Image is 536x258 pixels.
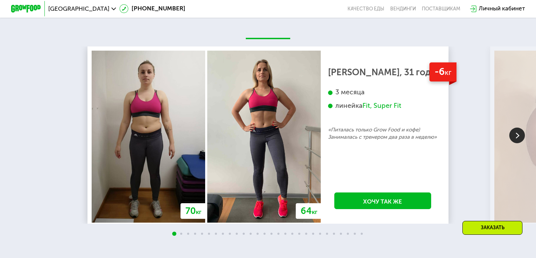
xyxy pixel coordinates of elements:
[347,6,384,12] a: Качество еды
[422,6,460,12] div: поставщикам
[196,208,201,215] span: кг
[312,208,317,215] span: кг
[509,128,525,143] img: Slide right
[479,4,525,13] div: Личный кабинет
[362,102,401,110] div: Fit, Super Fit
[462,221,522,235] div: Заказать
[328,126,437,141] p: «Питалась только Grow Food и кофе) Занималась с тренером два раза в неделю»
[334,192,431,209] a: Хочу так же
[390,6,416,12] a: Вендинги
[328,69,437,76] div: [PERSON_NAME], 31 год
[119,4,185,13] a: [PHONE_NUMBER]
[429,62,457,81] div: -6
[328,88,437,97] div: 3 месяца
[296,203,322,219] div: 64
[181,203,206,219] div: 70
[48,6,109,12] span: [GEOGRAPHIC_DATA]
[328,102,437,110] div: линейка
[445,68,451,77] span: кг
